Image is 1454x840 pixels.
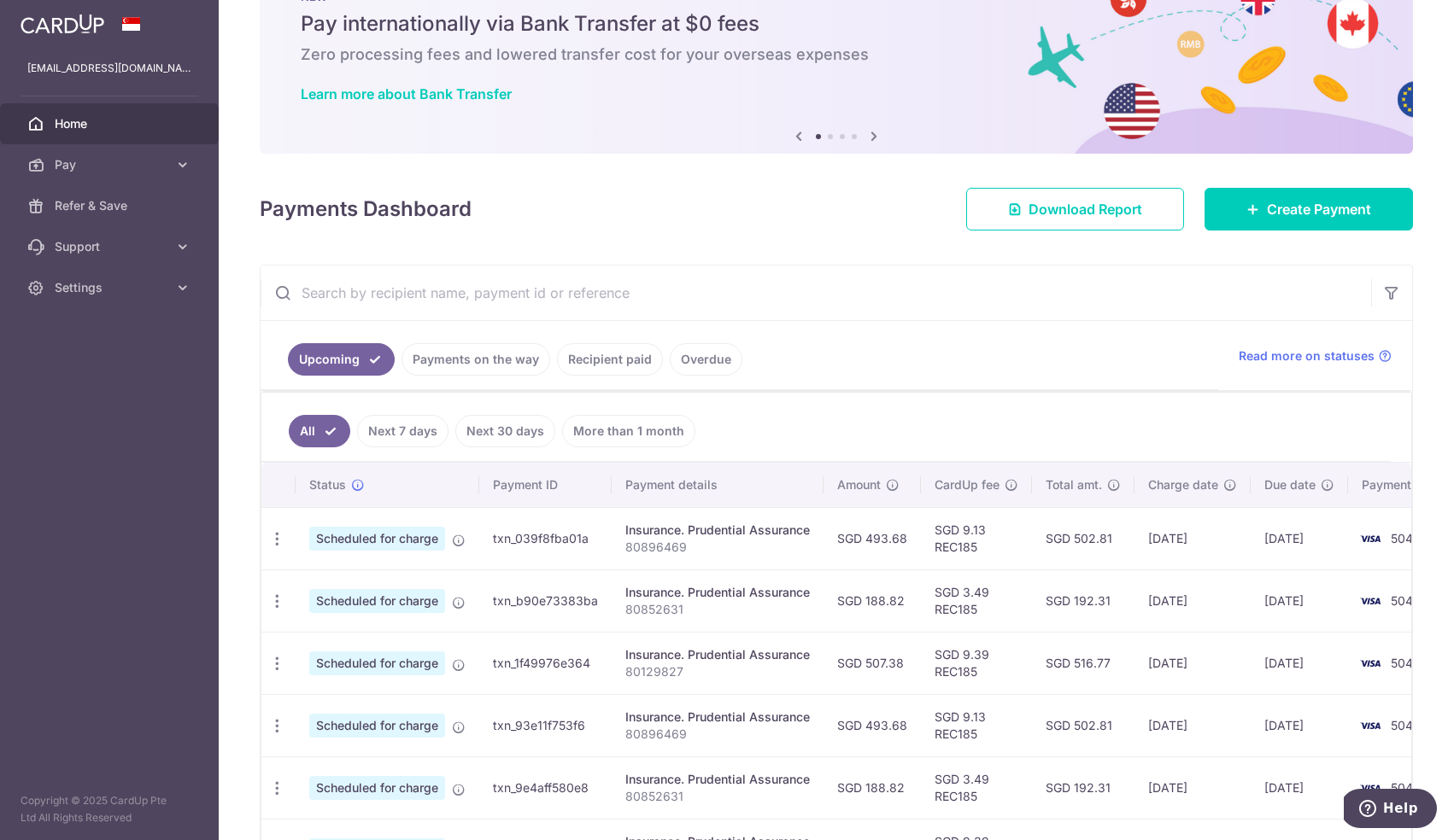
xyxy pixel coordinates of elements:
td: [DATE] [1251,756,1348,819]
td: SGD 3.49 REC185 [921,756,1032,819]
a: Next 30 days [455,415,555,447]
a: Overdue [670,343,742,376]
p: 80129827 [625,663,810,680]
span: Scheduled for charge [309,776,445,800]
h5: Pay internationally via Bank Transfer at $0 fees [301,10,1372,38]
img: Bank Card [1353,653,1387,674]
span: Charge date [1148,476,1218,493]
span: Scheduled for charge [309,651,445,675]
span: Scheduled for charge [309,589,445,613]
td: SGD 493.68 [824,694,921,756]
a: Recipient paid [557,343,663,376]
a: More than 1 month [562,415,695,447]
th: Payment details [612,463,824,507]
p: 80896469 [625,726,810,743]
div: Insurance. Prudential Assurance [625,771,810,788]
td: txn_1f49976e364 [479,632,612,694]
td: [DATE] [1251,507,1348,569]
td: [DATE] [1134,507,1251,569]
a: Download Report [966,188,1184,230]
span: Settings [55,279,167,296]
td: txn_b90e73383ba [479,569,612,632]
td: SGD 192.31 [1032,756,1134,819]
td: SGD 192.31 [1032,569,1134,632]
div: Insurance. Prudential Assurance [625,584,810,601]
td: SGD 516.77 [1032,632,1134,694]
span: Create Payment [1267,199,1371,219]
td: [DATE] [1251,694,1348,756]
span: Due date [1264,476,1316,493]
span: Read more on statuses [1239,347,1375,365]
span: Support [55,238,167,255]
td: txn_039f8fba01a [479,507,612,569]
th: Payment ID [479,463,612,507]
span: Total amt. [1046,476,1102,493]
td: SGD 9.13 REC185 [921,694,1032,756]
input: Search by recipient name, payment id or reference [261,265,1371,320]
span: Amount [837,476,881,493]
span: 5041 [1391,656,1418,670]
td: txn_93e11f753f6 [479,694,612,756]
span: CardUp fee [935,476,1000,493]
p: 80852631 [625,601,810,618]
img: CardUp [21,14,104,34]
span: 5041 [1391,593,1418,608]
td: [DATE] [1134,569,1251,632]
iframe: Opens a widget where you can find more information [1344,789,1437,831]
td: txn_9e4aff580e8 [479,756,612,819]
td: [DATE] [1134,756,1251,819]
td: [DATE] [1134,632,1251,694]
span: 5041 [1391,780,1418,795]
span: 5041 [1391,718,1418,732]
td: SGD 9.39 REC185 [921,632,1032,694]
a: Read more on statuses [1239,347,1392,365]
h6: Zero processing fees and lowered transfer cost for your overseas expenses [301,44,1372,65]
td: SGD 188.82 [824,756,921,819]
img: Bank Card [1353,528,1387,549]
td: SGD 493.68 [824,507,921,569]
div: Insurance. Prudential Assurance [625,522,810,539]
span: Pay [55,156,167,173]
td: SGD 9.13 REC185 [921,507,1032,569]
a: Next 7 days [357,415,449,447]
span: Status [309,476,346,493]
div: Insurance. Prudential Assurance [625,646,810,663]
td: SGD 507.38 [824,632,921,694]
td: SGD 188.82 [824,569,921,632]
td: [DATE] [1134,694,1251,756]
h4: Payments Dashboard [260,194,472,225]
img: Bank Card [1353,591,1387,611]
img: Bank Card [1353,715,1387,736]
span: Home [55,115,167,132]
a: Learn more about Bank Transfer [301,85,512,102]
span: Refer & Save [55,197,167,214]
p: 80896469 [625,539,810,556]
a: All [289,415,350,447]
a: Payments on the way [402,343,550,376]
td: SGD 3.49 REC185 [921,569,1032,632]
td: SGD 502.81 [1032,507,1134,569]
span: Download Report [1029,199,1142,219]
p: [EMAIL_ADDRESS][DOMAIN_NAME] [27,60,191,77]
div: Insurance. Prudential Assurance [625,709,810,726]
td: SGD 502.81 [1032,694,1134,756]
a: Upcoming [288,343,395,376]
a: Create Payment [1205,188,1413,230]
img: Bank Card [1353,778,1387,798]
td: [DATE] [1251,632,1348,694]
td: [DATE] [1251,569,1348,632]
p: 80852631 [625,788,810,805]
span: Scheduled for charge [309,527,445,551]
span: Scheduled for charge [309,714,445,738]
span: 5041 [1391,531,1418,545]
